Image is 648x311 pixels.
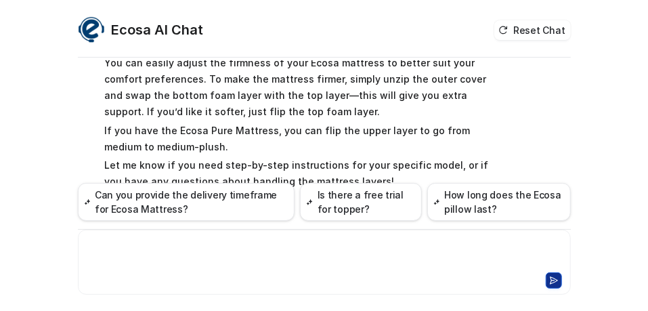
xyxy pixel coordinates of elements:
[105,123,501,155] p: If you have the Ecosa Pure Mattress, you can flip the upper layer to go from medium to medium-plush.
[105,55,501,120] p: You can easily adjust the firmness of your Ecosa mattress to better suit your comfort preferences...
[112,20,204,39] h2: Ecosa AI Chat
[105,157,501,190] p: Let me know if you need step-by-step instructions for your specific model, or if you have any que...
[300,183,421,221] button: Is there a free trial for topper?
[78,16,105,43] img: Widget
[427,183,571,221] button: How long does the Ecosa pillow last?
[494,20,570,40] button: Reset Chat
[78,183,295,221] button: Can you provide the delivery timeframe for Ecosa Mattress?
